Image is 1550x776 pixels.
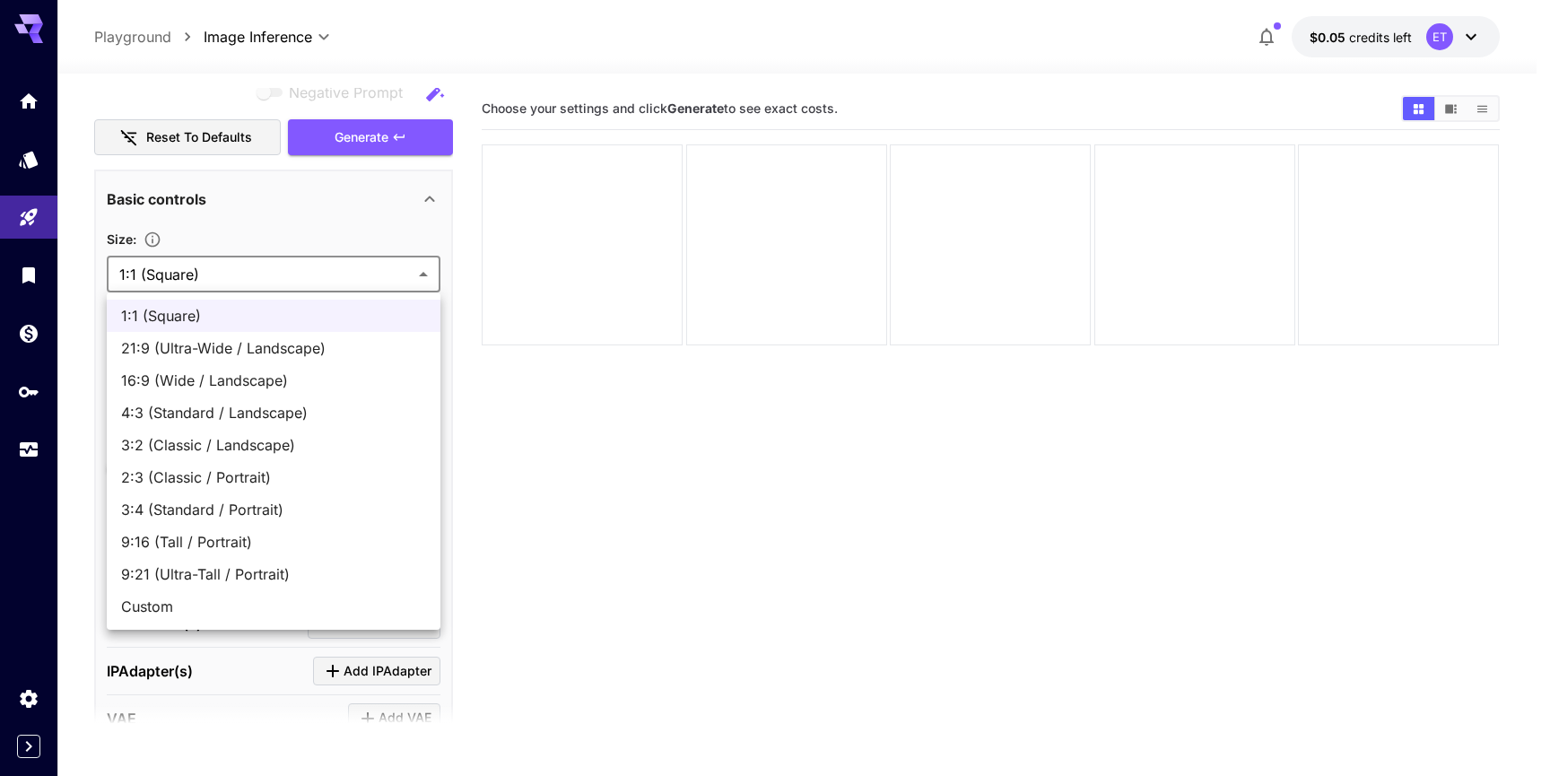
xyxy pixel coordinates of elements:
span: 4:3 (Standard / Landscape) [121,402,426,423]
span: 3:4 (Standard / Portrait) [121,499,426,520]
span: 16:9 (Wide / Landscape) [121,370,426,391]
span: 9:16 (Tall / Portrait) [121,531,426,553]
span: 2:3 (Classic / Portrait) [121,466,426,488]
span: 9:21 (Ultra-Tall / Portrait) [121,563,426,585]
span: 3:2 (Classic / Landscape) [121,434,426,456]
span: 1:1 (Square) [121,305,426,327]
span: 21:9 (Ultra-Wide / Landscape) [121,337,426,359]
span: Custom [121,596,426,617]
